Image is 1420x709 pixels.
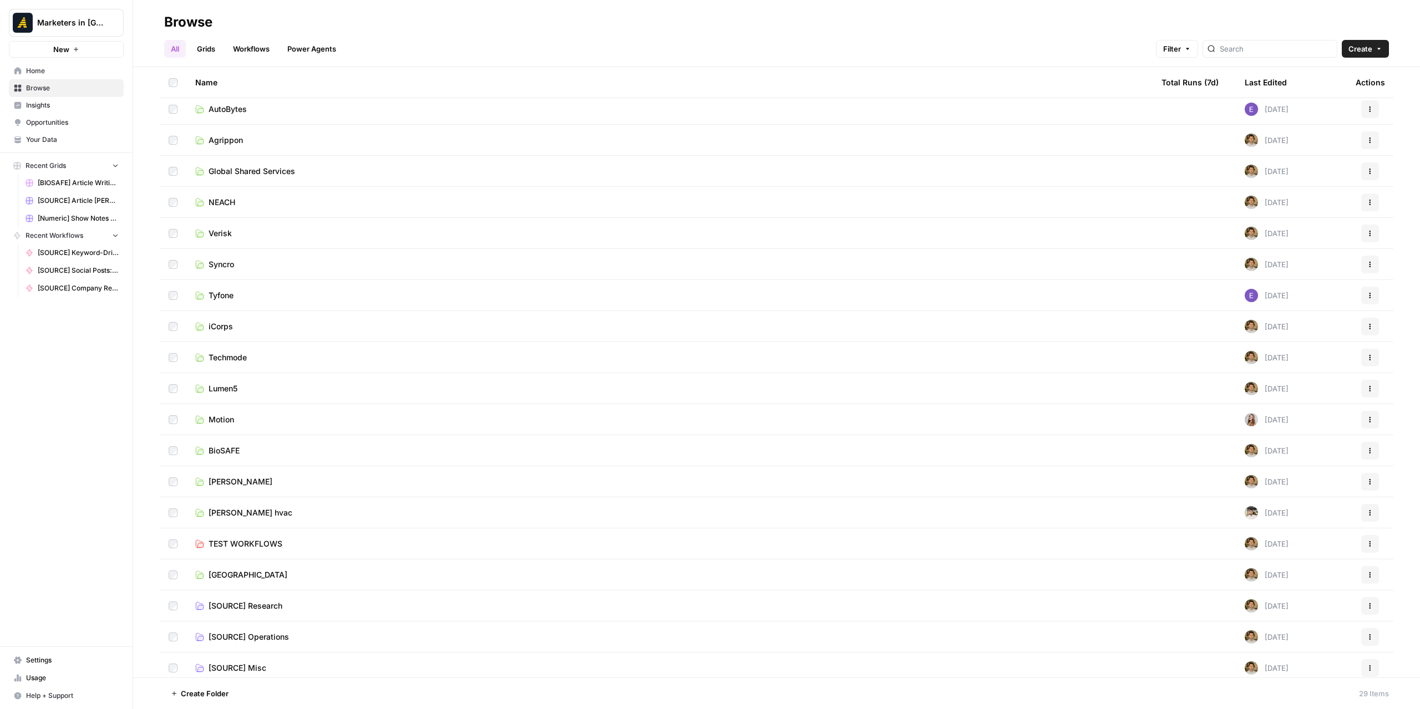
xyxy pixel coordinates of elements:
img: 5zyzjh3tw4s3l6pe5wy4otrd1hyg [1245,320,1258,333]
img: Marketers in Demand Logo [13,13,33,33]
a: AutoBytes [195,104,1144,115]
button: Recent Grids [9,157,124,174]
span: Syncro [209,259,234,270]
span: [PERSON_NAME] hvac [209,507,292,518]
a: TEST WORKFLOWS [195,538,1144,549]
a: Opportunities [9,114,124,131]
img: 5zyzjh3tw4s3l6pe5wy4otrd1hyg [1245,258,1258,271]
a: Agrippon [195,135,1144,146]
img: 5zyzjh3tw4s3l6pe5wy4otrd1hyg [1245,661,1258,675]
button: Filter [1156,40,1198,58]
div: [DATE] [1245,413,1289,426]
span: [GEOGRAPHIC_DATA] [209,569,287,580]
span: Filter [1163,43,1181,54]
span: Marketers in [GEOGRAPHIC_DATA] [37,17,104,28]
span: AutoBytes [209,104,247,115]
span: Home [26,66,119,76]
span: NEACH [209,197,235,208]
span: Recent Grids [26,161,66,171]
span: [SOURCE] Misc [209,662,266,674]
img: fgkld43o89z7d2dcu0r80zen0lng [1245,289,1258,302]
span: Techmode [209,352,247,363]
a: Grids [190,40,222,58]
button: Create [1342,40,1389,58]
span: TEST WORKFLOWS [209,538,282,549]
img: 5zyzjh3tw4s3l6pe5wy4otrd1hyg [1245,382,1258,395]
div: [DATE] [1245,320,1289,333]
img: 3yju8kyn2znwnw93b46w7rs9iqok [1245,506,1258,519]
span: Settings [26,655,119,665]
span: Lumen5 [209,383,237,394]
div: [DATE] [1245,444,1289,457]
span: [SOURCE] Research [209,600,282,611]
div: [DATE] [1245,134,1289,147]
div: [DATE] [1245,227,1289,240]
div: 29 Items [1359,688,1389,699]
a: Usage [9,669,124,687]
button: Help + Support [9,687,124,705]
a: Browse [9,79,124,97]
div: Name [195,67,1144,98]
span: Browse [26,83,119,93]
img: 5zyzjh3tw4s3l6pe5wy4otrd1hyg [1245,134,1258,147]
a: Your Data [9,131,124,149]
span: Your Data [26,135,119,145]
img: 5zyzjh3tw4s3l6pe5wy4otrd1hyg [1245,630,1258,644]
img: fgkld43o89z7d2dcu0r80zen0lng [1245,103,1258,116]
img: 5zyzjh3tw4s3l6pe5wy4otrd1hyg [1245,351,1258,364]
a: Home [9,62,124,80]
a: [SOURCE] Article [PERSON_NAME] & SEO Refresh Grid [21,192,124,210]
span: Create [1348,43,1372,54]
a: Tyfone [195,290,1144,301]
div: Total Runs (7d) [1162,67,1219,98]
span: Help + Support [26,691,119,701]
span: Agrippon [209,135,243,146]
img: 5zyzjh3tw4s3l6pe5wy4otrd1hyg [1245,165,1258,178]
div: [DATE] [1245,382,1289,395]
span: iCorps [209,321,233,332]
a: iCorps [195,321,1144,332]
span: [BIOSAFE] Article Writing-Transcript-Driven Article Grid [38,178,119,188]
span: Insights [26,100,119,110]
span: Verisk [209,228,232,239]
span: Usage [26,673,119,683]
div: Browse [164,13,212,31]
a: [BIOSAFE] Article Writing-Transcript-Driven Article Grid [21,174,124,192]
a: [GEOGRAPHIC_DATA] [195,569,1144,580]
a: [SOURCE] Research [195,600,1144,611]
span: BioSAFE [209,445,240,456]
a: Settings [9,651,124,669]
a: [SOURCE] Operations [195,631,1144,642]
a: [SOURCE] Keyword-Driven Article: Content Brief [21,244,124,262]
span: Create Folder [181,688,229,699]
a: [Numeric] Show Notes Grid [21,210,124,227]
div: [DATE] [1245,475,1289,488]
span: [SOURCE] Social Posts: LinkedIn [38,266,119,276]
a: Workflows [226,40,276,58]
img: 5zyzjh3tw4s3l6pe5wy4otrd1hyg [1245,475,1258,488]
a: All [164,40,186,58]
a: [SOURCE] Company Research [21,279,124,297]
span: [SOURCE] Keyword-Driven Article: Content Brief [38,248,119,258]
span: New [53,44,69,55]
div: [DATE] [1245,568,1289,582]
img: 5zyzjh3tw4s3l6pe5wy4otrd1hyg [1245,196,1258,209]
a: [PERSON_NAME] [195,476,1144,487]
span: [SOURCE] Operations [209,631,289,642]
a: Insights [9,96,124,114]
a: [SOURCE] Misc [195,662,1144,674]
span: Recent Workflows [26,231,83,241]
div: Actions [1356,67,1385,98]
img: 5zyzjh3tw4s3l6pe5wy4otrd1hyg [1245,568,1258,582]
span: [Numeric] Show Notes Grid [38,213,119,223]
img: 5zyzjh3tw4s3l6pe5wy4otrd1hyg [1245,537,1258,550]
div: [DATE] [1245,258,1289,271]
img: 5zyzjh3tw4s3l6pe5wy4otrd1hyg [1245,599,1258,613]
img: 5zyzjh3tw4s3l6pe5wy4otrd1hyg [1245,227,1258,240]
div: Last Edited [1245,67,1287,98]
input: Search [1220,43,1332,54]
a: Techmode [195,352,1144,363]
a: Syncro [195,259,1144,270]
div: [DATE] [1245,289,1289,302]
a: Global Shared Services [195,166,1144,177]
